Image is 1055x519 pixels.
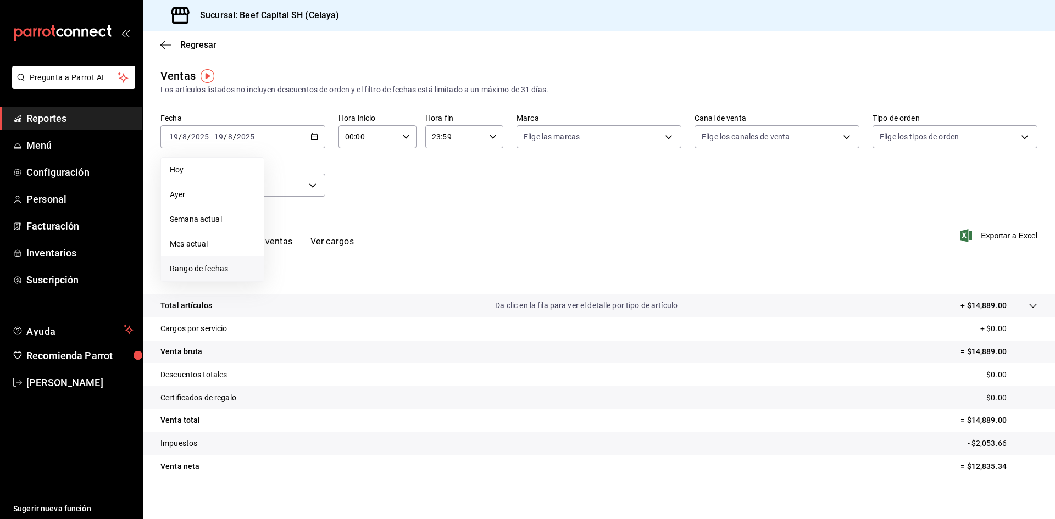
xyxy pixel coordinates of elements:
[26,375,134,390] span: [PERSON_NAME]
[702,131,790,142] span: Elige los canales de venta
[182,132,187,141] input: --
[524,131,580,142] span: Elige las marcas
[873,114,1037,122] label: Tipo de orden
[160,461,199,472] p: Venta neta
[170,189,255,200] span: Ayer
[179,132,182,141] span: /
[160,438,197,449] p: Impuestos
[233,132,236,141] span: /
[982,369,1037,381] p: - $0.00
[160,268,1037,281] p: Resumen
[26,192,134,207] span: Personal
[170,238,255,250] span: Mes actual
[26,348,134,363] span: Recomienda Parrot
[121,29,130,37] button: open_drawer_menu
[170,214,255,225] span: Semana actual
[26,111,134,126] span: Reportes
[191,9,339,22] h3: Sucursal: Beef Capital SH (Celaya)
[880,131,959,142] span: Elige los tipos de orden
[13,503,134,515] span: Sugerir nueva función
[160,114,325,122] label: Fecha
[960,415,1037,426] p: = $14,889.00
[249,236,293,255] button: Ver ventas
[968,438,1037,449] p: - $2,053.66
[160,392,236,404] p: Certificados de regalo
[310,236,354,255] button: Ver cargos
[160,300,212,311] p: Total artículos
[160,323,227,334] p: Cargos por servicio
[962,229,1037,242] button: Exportar a Excel
[210,132,213,141] span: -
[160,369,227,381] p: Descuentos totales
[201,69,214,83] img: Tooltip marker
[695,114,859,122] label: Canal de venta
[960,300,1007,311] p: + $14,889.00
[495,300,678,311] p: Da clic en la fila para ver el detalle por tipo de artículo
[170,263,255,275] span: Rango de fechas
[26,165,134,180] span: Configuración
[960,461,1037,472] p: = $12,835.34
[170,164,255,176] span: Hoy
[160,68,196,84] div: Ventas
[178,236,354,255] div: navigation tabs
[224,132,227,141] span: /
[980,323,1037,334] p: + $0.00
[160,346,202,358] p: Venta bruta
[160,84,1037,96] div: Los artículos listados no incluyen descuentos de orden y el filtro de fechas está limitado a un m...
[960,346,1037,358] p: = $14,889.00
[169,132,179,141] input: --
[425,114,503,122] label: Hora fin
[12,66,135,89] button: Pregunta a Parrot AI
[338,114,417,122] label: Hora inicio
[26,245,134,260] span: Inventarios
[191,132,209,141] input: ----
[214,132,224,141] input: --
[26,323,119,336] span: Ayuda
[160,40,216,50] button: Regresar
[187,132,191,141] span: /
[26,219,134,233] span: Facturación
[517,114,681,122] label: Marca
[30,72,118,83] span: Pregunta a Parrot AI
[160,415,200,426] p: Venta total
[26,138,134,153] span: Menú
[236,132,255,141] input: ----
[227,132,233,141] input: --
[26,272,134,287] span: Suscripción
[180,40,216,50] span: Regresar
[982,392,1037,404] p: - $0.00
[8,80,135,91] a: Pregunta a Parrot AI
